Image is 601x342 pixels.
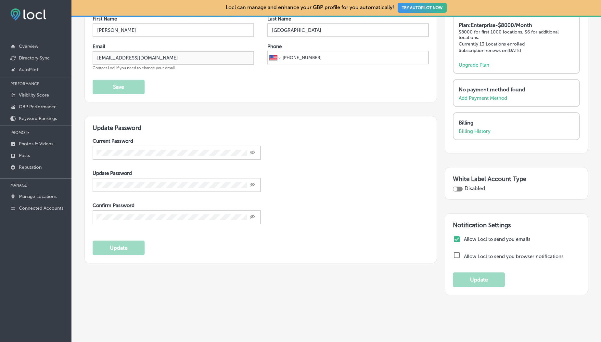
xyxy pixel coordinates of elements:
span: Toggle password visibility [250,182,255,188]
p: Visibility Score [19,92,49,98]
a: Add Payment Method [459,95,507,101]
label: Update Password [93,170,132,176]
p: AutoPilot [19,67,38,72]
span: Disabled [465,185,485,191]
p: Overview [19,44,38,49]
p: Billing [459,120,571,126]
span: Toggle password visibility [250,214,255,220]
a: Upgrade Plan [459,62,489,68]
p: No payment method found [459,86,571,93]
p: Manage Locations [19,194,57,199]
button: TRY AUTOPILOT NOW [398,3,447,13]
label: Email [93,44,105,49]
h3: White Label Account Type [453,175,580,185]
p: Directory Sync [19,55,50,61]
input: Enter First Name [93,23,254,37]
p: Keyword Rankings [19,116,57,121]
label: First Name [93,16,117,22]
p: Subscription renews on [DATE] [459,48,574,53]
p: Photos & Videos [19,141,53,147]
label: Allow Locl to send you browser notifications [464,254,564,259]
button: Save [93,80,145,94]
span: Toggle password visibility [250,150,255,156]
label: Current Password [93,138,133,144]
h3: Notification Settings [453,221,580,229]
p: Reputation [19,164,42,170]
input: Enter Last Name [267,23,429,37]
p: Connected Accounts [19,205,63,211]
img: fda3e92497d09a02dc62c9cd864e3231.png [10,8,46,20]
span: Contact Locl if you need to change your email. [93,66,176,70]
button: Update [453,272,505,287]
h3: Update Password [93,124,429,132]
label: Phone [267,44,282,49]
p: GBP Performance [19,104,57,110]
p: $8000 for first 1000 locations. $6 for additional locations. [459,29,574,40]
p: Currently 13 Locations enrolled [459,41,574,47]
input: Enter Email [93,51,254,65]
input: Phone number [282,51,427,64]
strong: Plan: Enterprise - $8000/Month [459,22,532,28]
label: Last Name [267,16,291,22]
label: Allow Locl to send you emails [464,236,578,242]
button: Update [93,241,145,255]
p: Posts [19,153,30,158]
label: Confirm Password [93,203,134,208]
a: Billing History [459,128,491,134]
